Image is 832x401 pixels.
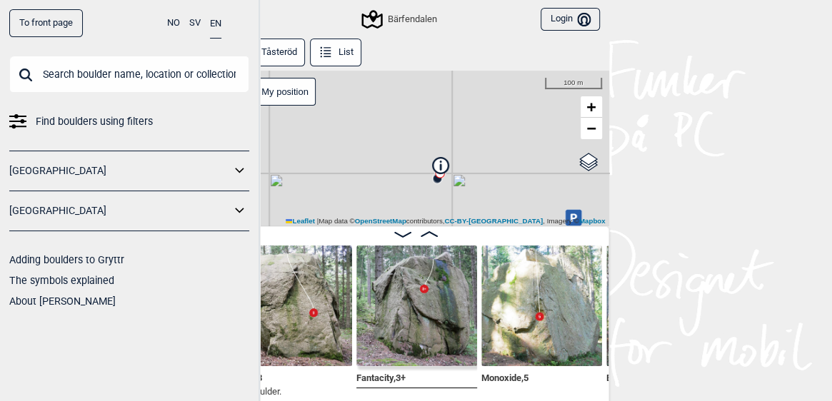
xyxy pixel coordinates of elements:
[9,161,231,181] a: [GEOGRAPHIC_DATA]
[9,295,116,307] a: About [PERSON_NAME]
[356,370,406,383] span: Fantacity , 3+
[9,254,124,265] a: Adding boulders to Gryttr
[579,217,606,225] a: Mapbox
[581,118,602,139] a: Zoom out
[189,9,201,37] button: SV
[481,245,602,366] img: Monoxide 190805
[481,370,528,383] span: Monoxide , 5
[355,217,406,225] a: OpenStreetMap
[606,370,651,383] span: Eldbagge , 5
[167,9,180,37] button: NO
[364,11,437,28] div: Bärfendalen
[233,78,316,106] div: Show my position
[541,8,599,31] button: Login
[9,200,231,221] a: [GEOGRAPHIC_DATA]
[36,111,153,132] span: Find boulders using filters
[575,146,602,178] a: Layers
[317,217,319,225] span: |
[286,217,315,225] a: Leaflet
[9,111,249,132] a: Find boulders using filters
[9,9,83,37] a: To front page
[282,216,609,226] div: Map data © contributors, , Imagery ©
[9,275,114,286] a: The symbols explained
[356,245,477,366] img: Fantacity
[586,119,596,137] span: −
[606,245,727,366] img: Eldbagge 190805
[586,98,596,116] span: +
[9,56,249,93] input: Search boulder name, location or collection
[210,9,221,39] button: EN
[233,39,306,66] button: Tåsteröd
[231,245,352,366] img: Krolla
[581,96,602,118] a: Zoom in
[310,39,362,66] button: List
[545,78,602,89] div: 100 m
[444,217,543,225] a: CC-BY-[GEOGRAPHIC_DATA]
